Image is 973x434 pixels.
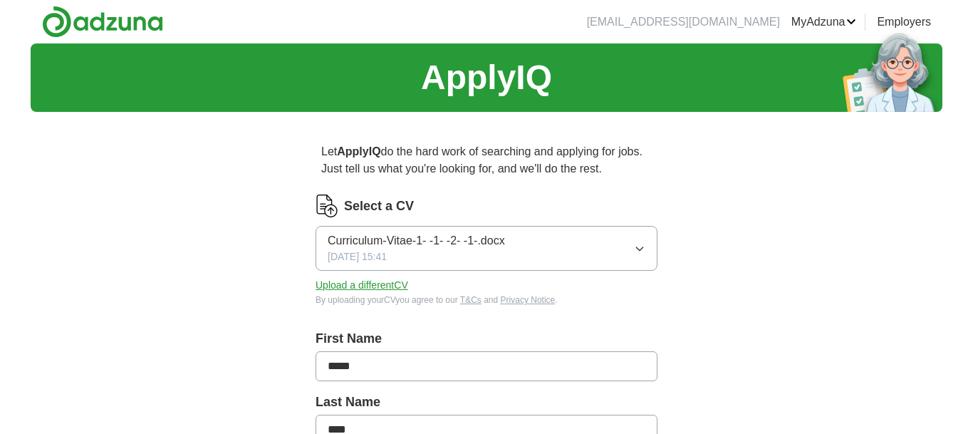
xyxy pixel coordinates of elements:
button: Upload a differentCV [316,278,408,293]
label: First Name [316,329,657,348]
label: Last Name [316,393,657,412]
h1: ApplyIQ [421,52,552,103]
strong: ApplyIQ [337,145,380,157]
label: Select a CV [344,197,414,216]
a: T&Cs [460,295,482,305]
span: Curriculum-Vitae-1- -1- -2- -1-.docx [328,232,505,249]
img: CV Icon [316,195,338,217]
span: [DATE] 15:41 [328,249,387,264]
li: [EMAIL_ADDRESS][DOMAIN_NAME] [587,14,780,31]
div: By uploading your CV you agree to our and . [316,294,657,306]
button: Curriculum-Vitae-1- -1- -2- -1-.docx[DATE] 15:41 [316,226,657,271]
p: Let do the hard work of searching and applying for jobs. Just tell us what you're looking for, an... [316,138,657,183]
img: Adzuna logo [42,6,163,38]
a: Employers [877,14,931,31]
a: MyAdzuna [791,14,857,31]
a: Privacy Notice [501,295,556,305]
